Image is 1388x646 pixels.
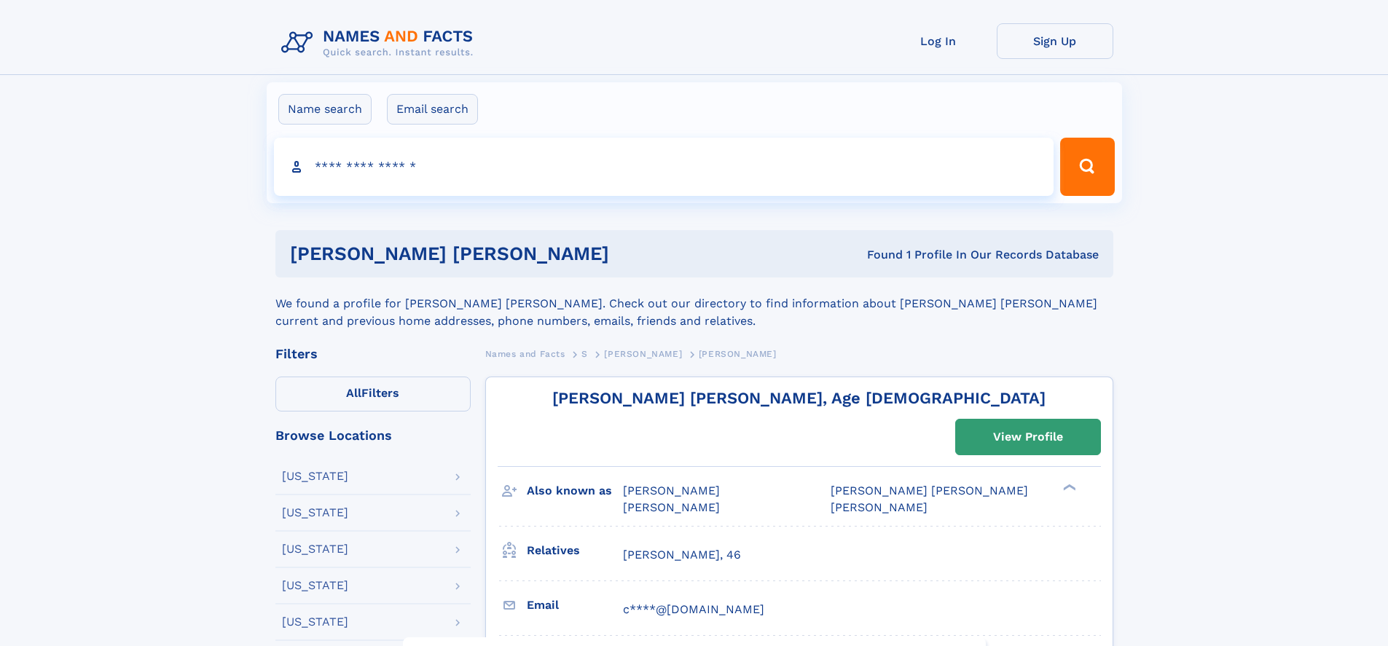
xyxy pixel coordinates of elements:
span: All [346,386,361,400]
label: Filters [275,377,471,411]
h1: [PERSON_NAME] [PERSON_NAME] [290,245,738,263]
div: [US_STATE] [282,507,348,519]
label: Name search [278,94,372,125]
div: Found 1 Profile In Our Records Database [738,247,1099,263]
div: We found a profile for [PERSON_NAME] [PERSON_NAME]. Check out our directory to find information a... [275,277,1113,330]
span: [PERSON_NAME] [623,484,720,497]
div: Filters [275,347,471,361]
input: search input [274,138,1054,196]
a: Sign Up [997,23,1113,59]
a: Names and Facts [485,344,565,363]
a: [PERSON_NAME] [604,344,682,363]
a: View Profile [956,419,1100,454]
div: [US_STATE] [282,616,348,628]
div: Browse Locations [275,429,471,442]
img: Logo Names and Facts [275,23,485,63]
h3: Relatives [527,538,623,563]
div: [US_STATE] [282,543,348,555]
span: [PERSON_NAME] [623,500,720,514]
a: Log In [880,23,997,59]
div: View Profile [993,420,1063,454]
span: S [581,349,588,359]
div: ❯ [1059,483,1077,492]
span: [PERSON_NAME] [PERSON_NAME] [831,484,1028,497]
div: [US_STATE] [282,580,348,591]
span: [PERSON_NAME] [699,349,777,359]
div: [US_STATE] [282,470,348,482]
a: S [581,344,588,363]
h3: Email [527,593,623,618]
label: Email search [387,94,478,125]
a: [PERSON_NAME] [PERSON_NAME], Age [DEMOGRAPHIC_DATA] [552,389,1046,407]
span: [PERSON_NAME] [604,349,682,359]
a: [PERSON_NAME], 46 [623,547,741,563]
h3: Also known as [527,478,623,503]
button: Search Button [1060,138,1114,196]
span: [PERSON_NAME] [831,500,928,514]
